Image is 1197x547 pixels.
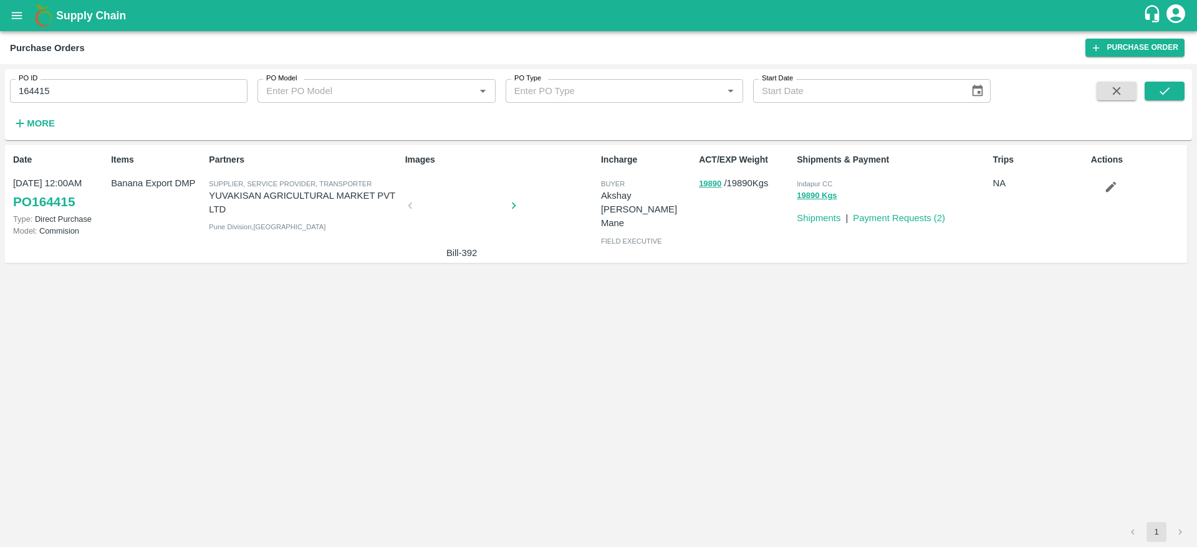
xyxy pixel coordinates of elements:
[601,237,662,245] span: field executive
[415,246,509,260] p: Bill-392
[10,40,85,56] div: Purchase Orders
[27,118,55,128] strong: More
[723,83,739,99] button: Open
[699,177,721,191] button: 19890
[266,74,297,83] label: PO Model
[1121,522,1192,542] nav: pagination navigation
[13,214,32,224] span: Type:
[10,79,248,103] input: Enter PO ID
[13,225,106,237] p: Commision
[1165,2,1187,29] div: account of current user
[209,189,400,217] p: YUVAKISAN AGRICULTURAL MARKET PVT LTD
[993,176,1086,190] p: NA
[31,3,56,28] img: logo
[966,79,989,103] button: Choose date
[1147,522,1166,542] button: page 1
[762,74,793,83] label: Start Date
[13,213,106,225] p: Direct Purchase
[753,79,961,103] input: Start Date
[797,153,988,166] p: Shipments & Payment
[840,206,848,225] div: |
[699,153,792,166] p: ACT/EXP Weight
[853,213,945,223] a: Payment Requests (2)
[514,74,541,83] label: PO Type
[601,153,694,166] p: Incharge
[1143,4,1165,27] div: customer-support
[56,9,126,22] b: Supply Chain
[56,7,1143,24] a: Supply Chain
[509,83,703,99] input: Enter PO Type
[601,189,694,231] p: Akshay [PERSON_NAME] Mane
[209,223,325,231] span: Pune Division , [GEOGRAPHIC_DATA]
[209,180,372,188] span: Supplier, Service Provider, Transporter
[601,180,625,188] span: buyer
[13,226,37,235] span: Model:
[797,213,840,223] a: Shipments
[111,176,204,190] p: Banana Export DMP
[797,189,837,203] button: 19890 Kgs
[13,153,106,166] p: Date
[474,83,491,99] button: Open
[209,153,400,166] p: Partners
[699,176,792,191] p: / 19890 Kgs
[993,153,1086,166] p: Trips
[261,83,454,99] input: Enter PO Model
[13,176,106,190] p: [DATE] 12:00AM
[797,180,832,188] span: Indapur CC
[10,113,58,134] button: More
[13,191,75,213] a: PO164415
[111,153,204,166] p: Items
[1085,39,1185,57] a: Purchase Order
[2,1,31,30] button: open drawer
[405,153,596,166] p: Images
[1091,153,1184,166] p: Actions
[19,74,37,83] label: PO ID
